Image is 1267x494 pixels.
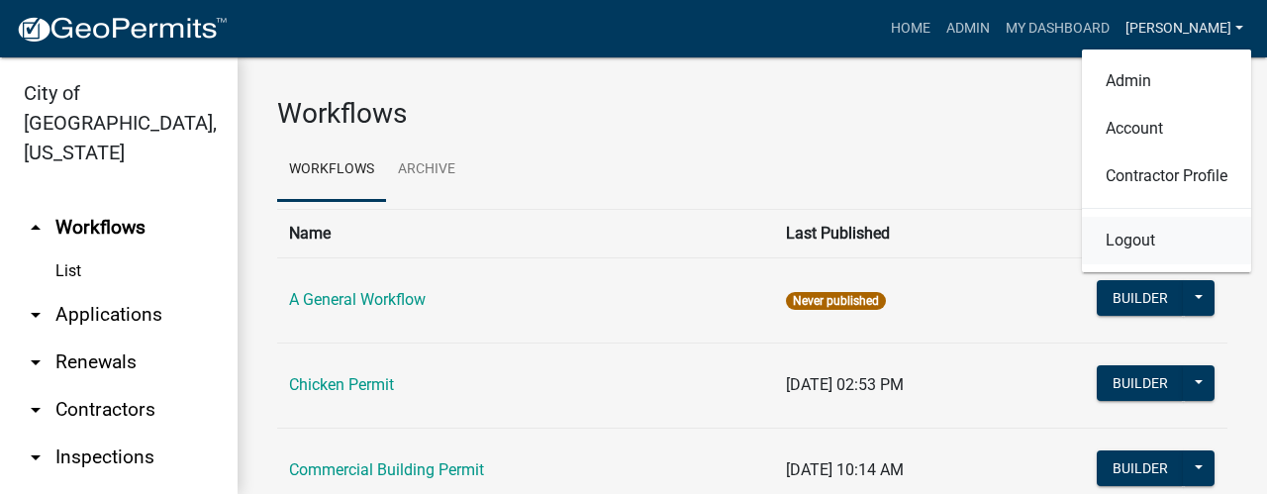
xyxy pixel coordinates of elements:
a: Workflows [277,139,386,202]
a: Home [883,10,938,48]
th: Name [277,209,774,257]
a: Account [1082,105,1251,152]
h3: Workflows [277,97,1227,131]
a: Admin [938,10,998,48]
button: Builder [1097,450,1184,486]
a: Logout [1082,217,1251,264]
th: Last Published [774,209,1064,257]
a: Contractor Profile [1082,152,1251,200]
a: Commercial Building Permit [289,460,484,479]
span: [DATE] 02:53 PM [786,375,904,394]
a: [PERSON_NAME] [1118,10,1251,48]
i: arrow_drop_up [24,216,48,240]
a: My Dashboard [998,10,1118,48]
button: Builder [1097,280,1184,316]
i: arrow_drop_down [24,350,48,374]
button: Builder [1097,365,1184,401]
a: Archive [386,139,467,202]
i: arrow_drop_down [24,303,48,327]
a: Chicken Permit [289,375,394,394]
div: [PERSON_NAME] [1082,49,1251,272]
i: arrow_drop_down [24,445,48,469]
span: [DATE] 10:14 AM [786,460,904,479]
a: Admin [1082,57,1251,105]
a: A General Workflow [289,290,426,309]
i: arrow_drop_down [24,398,48,422]
span: Never published [786,292,886,310]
